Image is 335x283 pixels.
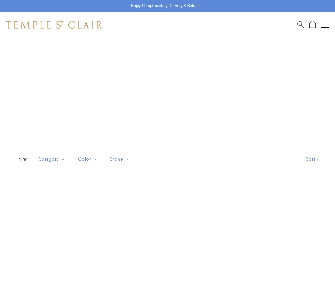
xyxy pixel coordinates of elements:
span: Stone [107,155,134,163]
button: Open navigation [321,21,329,29]
span: Category [35,155,70,163]
a: Open Shopping Bag [309,21,316,29]
button: Color [73,152,102,166]
img: Temple St. Clair [6,21,103,29]
button: Stone [105,152,134,166]
span: Color [75,155,102,163]
button: Show sort by [292,149,335,169]
a: Search [297,21,304,29]
button: Category [33,152,70,166]
p: Enjoy Complimentary Delivery & Returns [131,3,200,9]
